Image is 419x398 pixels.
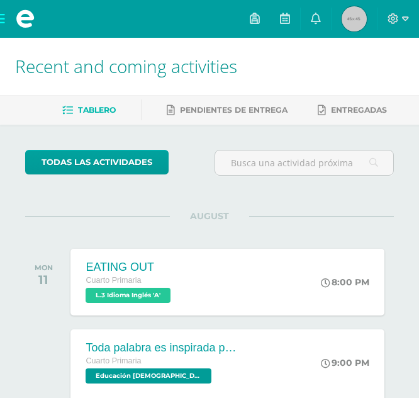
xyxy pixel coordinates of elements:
span: Recent and coming activities [15,54,237,78]
a: Tablero [62,100,116,120]
div: MON [35,263,53,272]
img: 45x45 [342,6,367,31]
div: 8:00 PM [321,276,369,288]
input: Busca una actividad próxima aquí... [215,151,393,175]
span: L.3 Idioma Inglés 'A' [86,288,170,303]
span: Entregadas [331,105,387,115]
a: Pendientes de entrega [167,100,288,120]
span: Educación Cristiana 'A' [86,368,211,384]
span: Cuarto Primaria [86,276,141,285]
span: AUGUST [170,210,249,222]
a: Entregadas [318,100,387,120]
a: todas las Actividades [25,150,169,174]
span: Cuarto Primaria [86,356,141,365]
div: EATING OUT [86,261,174,274]
div: Toda palabra es inspirada por [DEMOGRAPHIC_DATA] [86,341,237,355]
span: Pendientes de entrega [180,105,288,115]
span: Tablero [78,105,116,115]
div: 9:00 PM [321,357,369,368]
div: 11 [35,272,53,287]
